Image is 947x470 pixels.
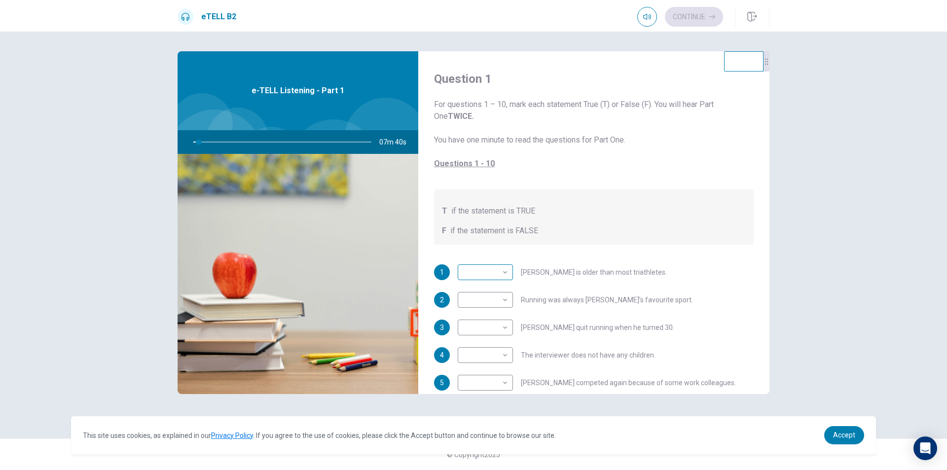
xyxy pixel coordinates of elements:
span: This site uses cookies, as explained in our . If you agree to the use of cookies, please click th... [83,432,556,439]
a: dismiss cookie message [824,426,864,444]
span: F [442,225,446,237]
div: cookieconsent [71,416,876,454]
span: For questions 1 – 10, mark each statement True (T) or False (F). You will hear Part One You have ... [434,99,754,170]
span: 07m 40s [379,130,414,154]
span: 4 [440,352,444,359]
span: © Copyright 2025 [447,451,500,459]
span: [PERSON_NAME] quit running when he turned 30. [521,324,674,331]
img: e-TELL Listening - Part 1 [178,154,418,394]
span: e-TELL Listening - Part 1 [252,85,344,97]
span: if the statement is FALSE [450,225,538,237]
span: if the statement is TRUE [451,205,535,217]
b: TWICE. [448,111,474,121]
span: The interviewer does not have any children. [521,352,656,359]
h1: eTELL B2 [201,11,236,23]
span: [PERSON_NAME] is older than most triathletes. [521,269,667,276]
h4: Question 1 [434,71,754,87]
div: Open Intercom Messenger [913,436,937,460]
span: Accept [833,431,855,439]
span: 3 [440,324,444,331]
span: 5 [440,379,444,386]
span: 1 [440,269,444,276]
span: 2 [440,296,444,303]
a: Privacy Policy [211,432,253,439]
span: Running was always [PERSON_NAME]’s favourite sport. [521,296,693,303]
span: [PERSON_NAME] competed again because of some work colleagues. [521,379,736,386]
u: Questions 1 - 10 [434,159,495,168]
span: T [442,205,447,217]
